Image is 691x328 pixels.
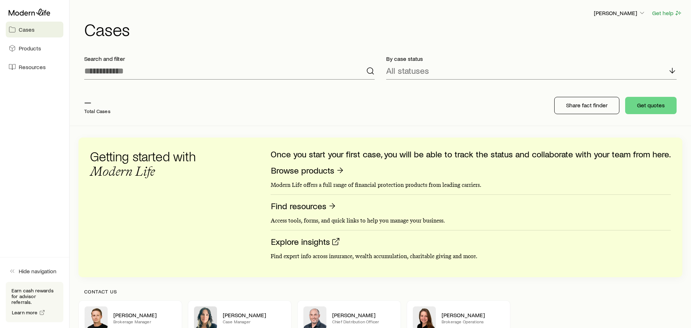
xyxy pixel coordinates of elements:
[12,288,58,305] p: Earn cash rewards for advisor referrals.
[113,311,176,319] p: [PERSON_NAME]
[594,9,646,17] p: [PERSON_NAME]
[386,66,429,76] p: All statuses
[84,97,110,107] p: —
[593,9,646,18] button: [PERSON_NAME]
[554,97,619,114] button: Share fact finder
[84,108,110,114] p: Total Cases
[386,55,677,62] p: By case status
[19,63,46,71] span: Resources
[271,149,671,159] p: Once you start your first case, you will be able to track the status and collaborate with your te...
[12,310,38,315] span: Learn more
[90,149,205,179] h3: Getting started with
[332,311,395,319] p: [PERSON_NAME]
[271,236,340,247] a: Explore insights
[6,263,63,279] button: Hide navigation
[113,319,176,324] p: Brokerage Manager
[6,282,63,322] div: Earn cash rewards for advisor referrals.Learn more
[271,201,337,212] a: Find resources
[6,59,63,75] a: Resources
[84,55,375,62] p: Search and filter
[223,311,285,319] p: [PERSON_NAME]
[271,253,671,260] p: Find expert info across insurance, wealth accumulation, charitable giving and more.
[442,319,504,324] p: Brokerage Operations
[90,163,155,179] span: Modern Life
[84,289,677,295] p: Contact us
[6,40,63,56] a: Products
[332,319,395,324] p: Chief Distribution Officer
[19,268,57,275] span: Hide navigation
[19,45,41,52] span: Products
[84,21,682,38] h1: Cases
[271,181,671,189] p: Modern Life offers a full range of financial protection products from leading carriers.
[223,319,285,324] p: Case Manager
[271,217,671,224] p: Access tools, forms, and quick links to help you manage your business.
[6,22,63,37] a: Cases
[19,26,35,33] span: Cases
[652,9,682,17] button: Get help
[566,102,608,109] p: Share fact finder
[625,97,677,114] button: Get quotes
[271,165,345,176] a: Browse products
[442,311,504,319] p: [PERSON_NAME]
